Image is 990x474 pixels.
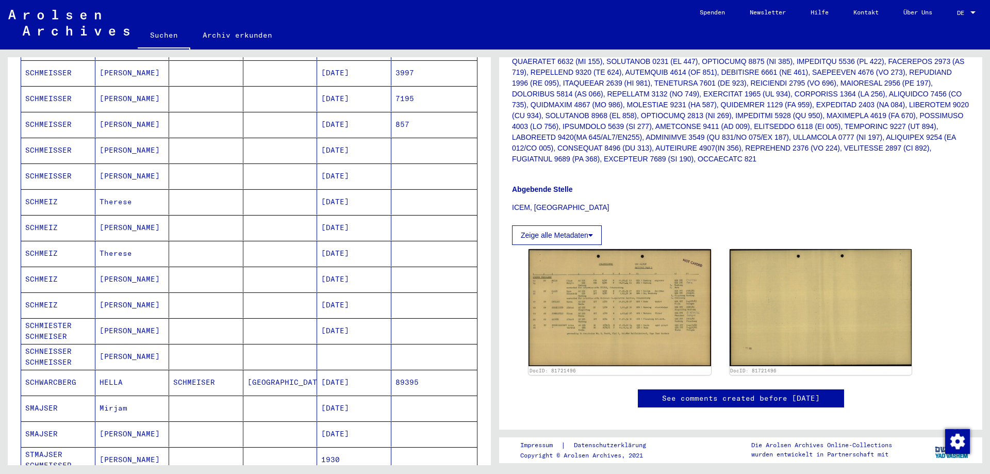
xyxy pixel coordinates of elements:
[95,189,170,215] mat-cell: Therese
[391,112,477,137] mat-cell: 857
[512,225,602,245] button: Zeige alle Metadaten
[751,440,892,450] p: Die Arolsen Archives Online-Collections
[95,112,170,137] mat-cell: [PERSON_NAME]
[730,249,912,366] img: 002.jpg
[391,86,477,111] mat-cell: 7195
[21,215,95,240] mat-cell: SCHMEIZ
[512,202,969,213] p: ICEM, [GEOGRAPHIC_DATA]
[317,189,391,215] mat-cell: [DATE]
[317,421,391,447] mat-cell: [DATE]
[317,112,391,137] mat-cell: [DATE]
[751,450,892,459] p: wurden entwickelt in Partnerschaft mit
[317,215,391,240] mat-cell: [DATE]
[8,10,129,36] img: Arolsen_neg.svg
[317,86,391,111] mat-cell: [DATE]
[21,396,95,421] mat-cell: SMAJSER
[317,447,391,472] mat-cell: 1930
[520,451,658,460] p: Copyright © Arolsen Archives, 2021
[317,241,391,266] mat-cell: [DATE]
[21,344,95,369] mat-cell: SCHNEISSER SCHMEISSER
[21,241,95,266] mat-cell: SCHMEIZ
[529,249,711,366] img: 001.jpg
[317,267,391,292] mat-cell: [DATE]
[730,368,777,373] a: DocID: 81721496
[190,23,285,47] a: Archiv erkunden
[21,318,95,344] mat-cell: SCHMIESER SCHMIESTER SCHMEISER SCHNEISER
[95,370,170,395] mat-cell: HELLA
[317,318,391,344] mat-cell: [DATE]
[21,421,95,447] mat-cell: SMAJSER
[21,447,95,472] mat-cell: STMAJSER SCHMEISSER
[138,23,190,50] a: Suchen
[317,164,391,189] mat-cell: [DATE]
[391,370,477,395] mat-cell: 89395
[933,437,971,463] img: yv_logo.png
[95,241,170,266] mat-cell: Therese
[95,215,170,240] mat-cell: [PERSON_NAME]
[520,440,561,451] a: Impressum
[21,112,95,137] mat-cell: SCHMEISSER
[957,9,968,17] span: DE
[21,164,95,189] mat-cell: SCHMEISSER
[21,370,95,395] mat-cell: SCHWARCBERG
[21,292,95,318] mat-cell: SCHMEIZ
[945,429,970,454] img: Zustimmung ändern
[21,60,95,86] mat-cell: SCHMEISSER
[95,164,170,189] mat-cell: [PERSON_NAME]
[95,447,170,472] mat-cell: [PERSON_NAME]
[95,292,170,318] mat-cell: [PERSON_NAME]
[95,344,170,369] mat-cell: [PERSON_NAME]
[21,267,95,292] mat-cell: SCHMEIZ
[317,138,391,163] mat-cell: [DATE]
[95,138,170,163] mat-cell: [PERSON_NAME]
[95,396,170,421] mat-cell: Mirjam
[520,440,658,451] div: |
[169,370,243,395] mat-cell: SCHMEISER
[530,368,576,373] a: DocID: 81721496
[21,189,95,215] mat-cell: SCHMEIZ
[317,292,391,318] mat-cell: [DATE]
[21,86,95,111] mat-cell: SCHMEISSER
[512,185,572,193] b: Abgebende Stelle
[95,318,170,344] mat-cell: [PERSON_NAME]
[566,440,658,451] a: Datenschutzerklärung
[95,60,170,86] mat-cell: [PERSON_NAME]
[662,393,820,404] a: See comments created before [DATE]
[95,421,170,447] mat-cell: [PERSON_NAME]
[317,60,391,86] mat-cell: [DATE]
[95,267,170,292] mat-cell: [PERSON_NAME]
[391,60,477,86] mat-cell: 3997
[243,370,318,395] mat-cell: [GEOGRAPHIC_DATA]
[317,370,391,395] mat-cell: [DATE]
[95,86,170,111] mat-cell: [PERSON_NAME]
[317,396,391,421] mat-cell: [DATE]
[21,138,95,163] mat-cell: SCHMEISSER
